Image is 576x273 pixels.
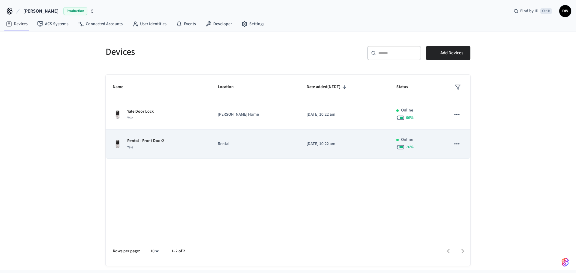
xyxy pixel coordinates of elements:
[113,248,140,254] p: Rows per page:
[218,111,292,118] p: [PERSON_NAME] Home
[171,19,201,29] a: Events
[559,5,571,17] button: DW
[396,82,416,92] span: Status
[147,247,162,256] div: 10
[23,7,58,15] span: [PERSON_NAME]
[201,19,237,29] a: Developer
[440,49,463,57] span: Add Devices
[218,141,292,147] p: Rental
[1,19,32,29] a: Devices
[32,19,73,29] a: ACS Systems
[63,7,87,15] span: Production
[106,46,284,58] h5: Devices
[127,19,171,29] a: User Identities
[106,75,470,159] table: sticky table
[307,141,382,147] p: [DATE] 10:22 am
[237,19,269,29] a: Settings
[73,19,127,29] a: Connected Accounts
[562,257,569,267] img: SeamLogoGradient.69752ec5.svg
[127,115,133,120] span: Yale
[127,138,164,144] p: Rental - Front Door2
[113,110,122,120] img: Yale Assure Touchscreen Wifi Smart Lock, Satin Nickel, Front
[401,137,413,143] p: Online
[560,6,571,16] span: DW
[171,248,185,254] p: 1–2 of 2
[540,8,552,14] span: Ctrl K
[406,115,414,121] span: 66 %
[520,8,538,14] span: Find by ID
[113,82,131,92] span: Name
[401,107,413,114] p: Online
[509,6,557,16] div: Find by IDCtrl K
[307,111,382,118] p: [DATE] 10:22 am
[127,145,133,150] span: Yale
[426,46,470,60] button: Add Devices
[406,144,414,150] span: 76 %
[218,82,241,92] span: Location
[127,108,154,115] p: Yale Door Lock
[113,139,122,149] img: Yale Assure Touchscreen Wifi Smart Lock, Satin Nickel, Front
[307,82,348,92] span: Date added(NZDT)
